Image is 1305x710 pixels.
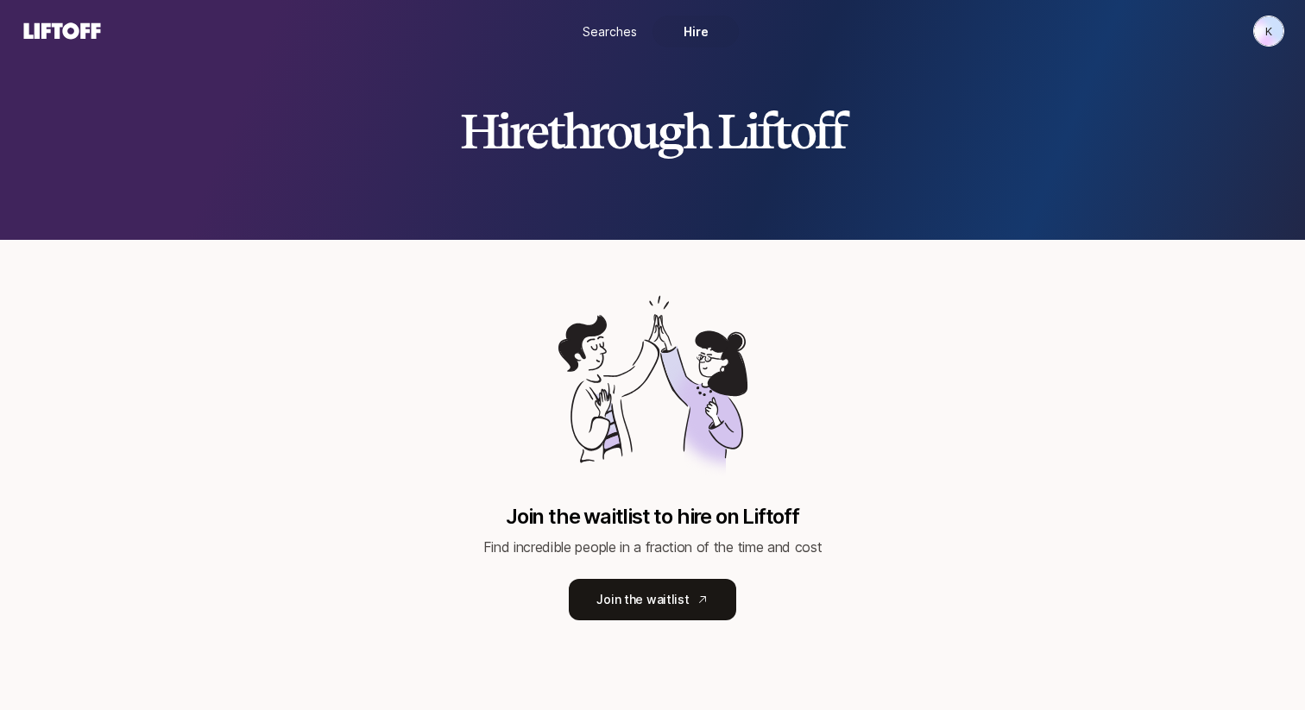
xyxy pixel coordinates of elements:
p: Find incredible people in a fraction of the time and cost [483,536,823,558]
a: Join the waitlist [569,579,735,620]
button: K [1253,16,1284,47]
p: K [1265,21,1272,41]
span: Searches [583,22,637,41]
span: through Liftoff [547,102,845,160]
a: Searches [566,16,652,47]
p: Join the waitlist to hire on Liftoff [506,505,799,529]
span: Hire [684,22,709,41]
a: Hire [652,16,739,47]
h2: Hire [460,105,845,157]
